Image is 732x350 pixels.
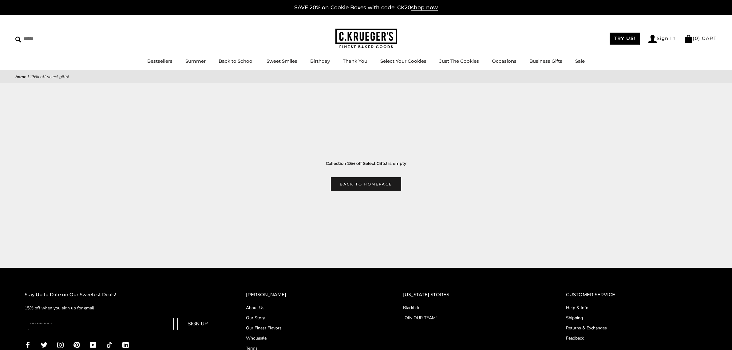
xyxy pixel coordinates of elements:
[403,291,541,299] h2: [US_STATE] STORES
[403,304,541,311] a: Blacklick
[177,318,218,330] button: SIGN UP
[15,74,26,80] a: Home
[310,58,330,64] a: Birthday
[566,315,707,321] a: Shipping
[403,315,541,321] a: JOIN OUR TEAM!
[122,341,129,348] a: LinkedIn
[15,37,21,42] img: Search
[106,341,113,348] a: TikTok
[25,160,707,167] h3: Collection 25% off Select Gifts! is empty
[566,304,707,311] a: Help & Info
[28,74,29,80] span: |
[25,291,221,299] h2: Stay Up to Date on Our Sweetest Deals!
[267,58,297,64] a: Sweet Smiles
[15,34,89,43] input: Search
[648,35,657,43] img: Account
[684,35,693,43] img: Bag
[25,341,31,348] a: Facebook
[219,58,254,64] a: Back to School
[695,35,698,41] span: 0
[684,35,717,41] a: (0) CART
[246,315,378,321] a: Our Story
[411,4,438,11] span: shop now
[246,304,378,311] a: About Us
[73,341,80,348] a: Pinterest
[575,58,585,64] a: Sale
[25,304,221,312] p: 15% off when you sign up for email
[529,58,562,64] a: Business Gifts
[28,318,174,330] input: Enter your email
[246,335,378,341] a: Wholesale
[439,58,479,64] a: Just The Cookies
[566,325,707,331] a: Returns & Exchanges
[492,58,516,64] a: Occasions
[335,29,397,49] img: C.KRUEGER'S
[147,58,172,64] a: Bestsellers
[331,177,401,191] a: Back to homepage
[648,35,676,43] a: Sign In
[57,341,64,348] a: Instagram
[246,291,378,299] h2: [PERSON_NAME]
[90,341,96,348] a: YouTube
[41,341,47,348] a: Twitter
[246,325,378,331] a: Our Finest Flavors
[566,335,707,341] a: Feedback
[343,58,367,64] a: Thank You
[30,74,69,80] span: 25% off Select Gifts!
[15,73,717,80] nav: breadcrumbs
[566,291,707,299] h2: CUSTOMER SERVICE
[294,4,438,11] a: SAVE 20% on Cookie Boxes with code: CK20shop now
[610,33,640,45] a: TRY US!
[380,58,426,64] a: Select Your Cookies
[185,58,206,64] a: Summer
